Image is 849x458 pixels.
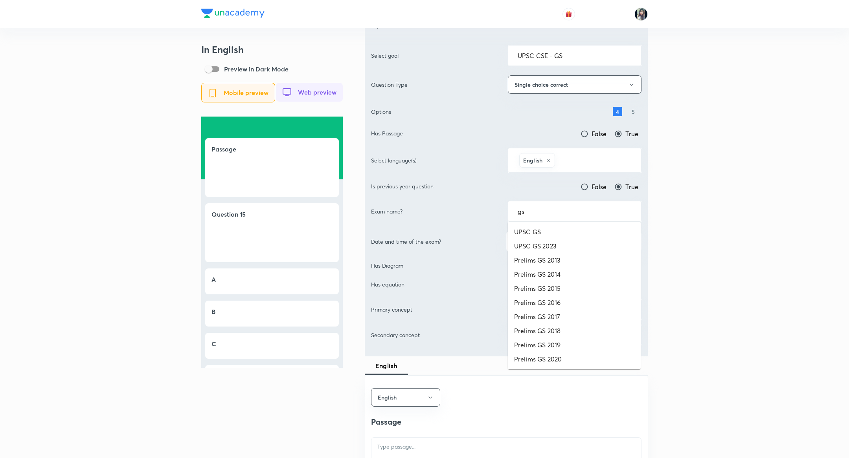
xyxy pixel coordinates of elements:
li: Prelims GS 2014 [508,267,641,281]
img: Company Logo [201,9,265,18]
span: Mobile preview [224,89,268,96]
p: Is previous year question [371,182,434,192]
span: False [592,129,607,139]
li: UPSC GS 2023 [508,239,641,253]
h5: A [211,275,216,284]
button: avatar [562,8,575,20]
h5: Question 15 [211,210,333,219]
span: True [625,182,638,192]
span: Web preview [298,89,336,96]
p: Select goal [371,51,399,60]
button: Open [637,55,638,57]
h5: C [211,339,216,349]
li: Prelims GS 2018 [508,324,641,338]
p: Options [371,108,391,116]
li: Prelims GS 2019 [508,338,641,352]
img: avatar [565,11,572,18]
p: Has Passage [371,129,403,139]
h5: Passage [211,144,333,154]
span: True [625,129,638,139]
p: Secondary concept [371,331,420,339]
h6: 4 [613,107,622,116]
li: Prelims GS 2020 [508,352,641,366]
p: Primary concept [371,305,412,314]
li: UPSC GS [508,225,641,239]
p: Date and time of the exam? [371,237,441,246]
button: Single choice correct [508,75,641,94]
h3: In English [201,44,343,55]
p: Select language(s) [371,156,417,164]
p: Has Diagram [371,261,403,271]
p: Preview in Dark Mode [224,64,289,74]
h6: 5 [628,107,638,116]
button: English [371,388,440,407]
input: Search an exam [518,208,632,215]
a: Company Logo [201,9,265,20]
p: Exam name? [371,207,402,215]
span: English [369,361,403,370]
li: Prelims GS 2015 [508,281,641,296]
img: Ragini Vishwakarma [634,7,648,21]
h5: B [211,307,215,316]
li: Prelims GS 2013 [508,253,641,267]
p: Question Type [371,80,408,89]
li: Prelims GS 2016 [508,296,641,310]
p: Has equation [371,280,404,290]
span: False [592,182,607,192]
button: Close [637,211,638,212]
h6: English [523,156,542,164]
button: Open [637,160,638,161]
li: Prelims GS 2017 [508,310,641,324]
h4: Passage [371,416,641,428]
input: Search goal [518,52,632,59]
